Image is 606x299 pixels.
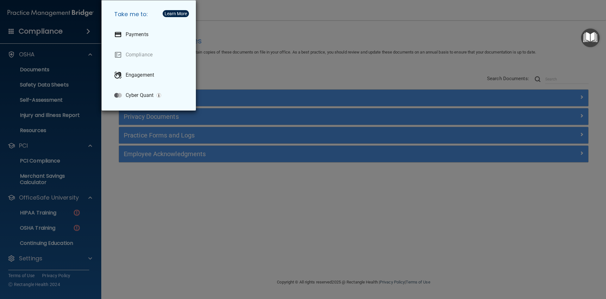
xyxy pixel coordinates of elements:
[109,86,191,104] a: Cyber Quant
[126,31,148,38] p: Payments
[109,46,191,64] a: Compliance
[126,72,154,78] p: Engagement
[497,254,598,279] iframe: Drift Widget Chat Controller
[581,29,600,47] button: Open Resource Center
[109,5,191,23] h5: Take me to:
[126,92,153,99] p: Cyber Quant
[163,10,189,17] button: Learn More
[165,11,187,16] div: Learn More
[109,66,191,84] a: Engagement
[109,26,191,43] a: Payments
